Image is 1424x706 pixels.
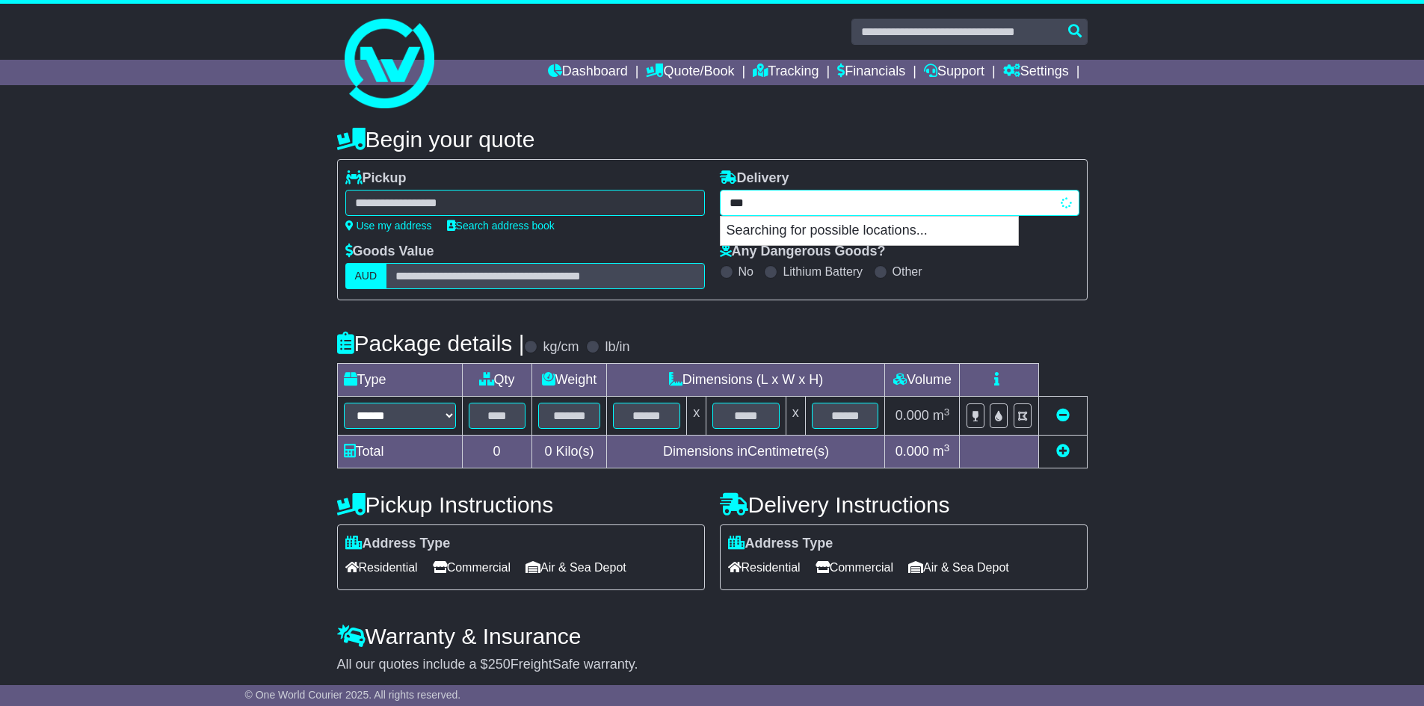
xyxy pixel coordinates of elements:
[531,364,607,397] td: Weight
[605,339,629,356] label: lb/in
[687,397,706,436] td: x
[1003,60,1069,85] a: Settings
[607,436,885,468] td: Dimensions in Centimetre(s)
[345,170,407,187] label: Pickup
[345,244,434,260] label: Goods Value
[944,442,950,453] sup: 3
[893,264,922,279] label: Other
[739,264,753,279] label: No
[337,127,1088,152] h4: Begin your quote
[786,397,805,436] td: x
[896,444,929,459] span: 0.000
[525,556,626,579] span: Air & Sea Depot
[720,190,1079,216] typeahead: Please provide city
[337,436,462,468] td: Total
[345,220,432,232] a: Use my address
[544,444,552,459] span: 0
[837,60,905,85] a: Financials
[728,536,833,552] label: Address Type
[548,60,628,85] a: Dashboard
[885,364,960,397] td: Volume
[721,217,1018,245] p: Searching for possible locations...
[462,364,531,397] td: Qty
[944,406,950,418] sup: 3
[908,556,1009,579] span: Air & Sea Depot
[783,264,863,279] label: Lithium Battery
[607,364,885,397] td: Dimensions (L x W x H)
[245,689,461,701] span: © One World Courier 2025. All rights reserved.
[646,60,734,85] a: Quote/Book
[720,170,789,187] label: Delivery
[345,536,451,552] label: Address Type
[1056,444,1070,459] a: Add new item
[816,556,893,579] span: Commercial
[337,492,705,517] h4: Pickup Instructions
[345,263,387,289] label: AUD
[337,331,525,356] h4: Package details |
[462,436,531,468] td: 0
[924,60,984,85] a: Support
[543,339,579,356] label: kg/cm
[933,444,950,459] span: m
[337,364,462,397] td: Type
[896,408,929,423] span: 0.000
[337,657,1088,673] div: All our quotes include a $ FreightSafe warranty.
[447,220,555,232] a: Search address book
[933,408,950,423] span: m
[337,624,1088,648] h4: Warranty & Insurance
[728,556,801,579] span: Residential
[720,492,1088,517] h4: Delivery Instructions
[531,436,607,468] td: Kilo(s)
[753,60,819,85] a: Tracking
[720,244,886,260] label: Any Dangerous Goods?
[1056,408,1070,423] a: Remove this item
[345,556,418,579] span: Residential
[488,657,511,672] span: 250
[433,556,511,579] span: Commercial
